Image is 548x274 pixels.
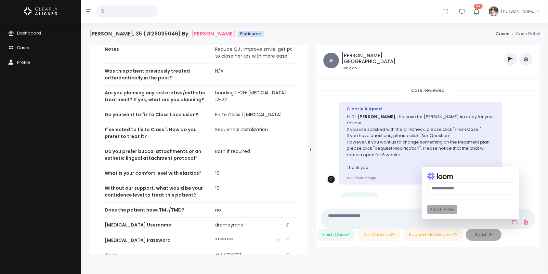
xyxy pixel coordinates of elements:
span: Platinum+ [238,31,264,37]
th: What is your comfort level with elastics? [101,166,211,181]
td: dremayrand [211,218,296,233]
button: Ask Question [358,229,401,241]
div: scrollable content [321,84,535,197]
td: N/A [211,64,296,86]
th: [MEDICAL_DATA] Password [101,233,211,248]
small: Clinician [342,66,396,71]
b: [PERSON_NAME] [357,114,396,120]
a: Add Files [522,216,530,228]
span: JF [323,53,339,68]
td: bonding 11-21+ [MEDICAL_DATA] 12-22 [211,86,296,107]
th: Was this patient previously treated orthodontically in the past? [101,64,211,86]
td: Fix to Class 1 [MEDICAL_DATA] [211,107,296,122]
td: 10 [211,166,296,181]
h4: [PERSON_NAME], 35 (#29035046) By [89,31,264,37]
img: Header Avatar [488,6,500,17]
td: no [211,203,296,218]
li: Case Detail [509,31,540,37]
button: Finish Case [341,192,379,204]
span: Cases [17,45,31,51]
td: Both if required [211,144,296,166]
h5: [PERSON_NAME][GEOGRAPHIC_DATA] [342,53,396,64]
span: Case Reviewed [403,85,452,95]
th: Notes [101,42,211,64]
th: Does the patient have TMJ/TMD? [101,203,211,218]
th: If selected to fix to Class 1, How do you prefer to treat it? [101,122,211,144]
th: Without our support, what would be your confidence level to treat this patient? [101,181,211,203]
div: Clearly Aligned [347,106,494,112]
span: Dashboard [17,30,41,36]
a: Add Loom Video [511,220,519,225]
td: Reduce OJ , improve smile, get pt to close her lips with more ease [211,42,296,64]
div: scrollable content [89,45,308,254]
th: Code [101,248,211,263]
td: Sequential Distalization [211,122,296,144]
a: [PERSON_NAME] [191,31,235,37]
small: 21 minutes ago [347,176,376,180]
button: Request Modification [403,229,463,241]
p: Hi Dr. , the case for [PERSON_NAME] is ready for your review. If you are satisfied with the ClinC... [347,114,494,171]
span: 54 [474,4,483,9]
th: Do you prefer buccal attachments or an esthetic lingual attachment protocol? [101,144,211,166]
th: [MEDICAL_DATA] Username [101,218,211,233]
td: 10 [211,181,296,203]
img: Logo Horizontal [24,5,58,18]
button: Finish Case [317,229,355,241]
span: Profile [17,59,30,65]
a: Cases [496,31,509,37]
span: [PERSON_NAME] [501,8,536,15]
th: Are you planning any restorative/esthetic treatment? If yes, what are you planning? [101,86,211,107]
td: #4AF9C651 [211,248,296,263]
th: Do you want to fix to Class 1 occlusion? [101,107,211,122]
